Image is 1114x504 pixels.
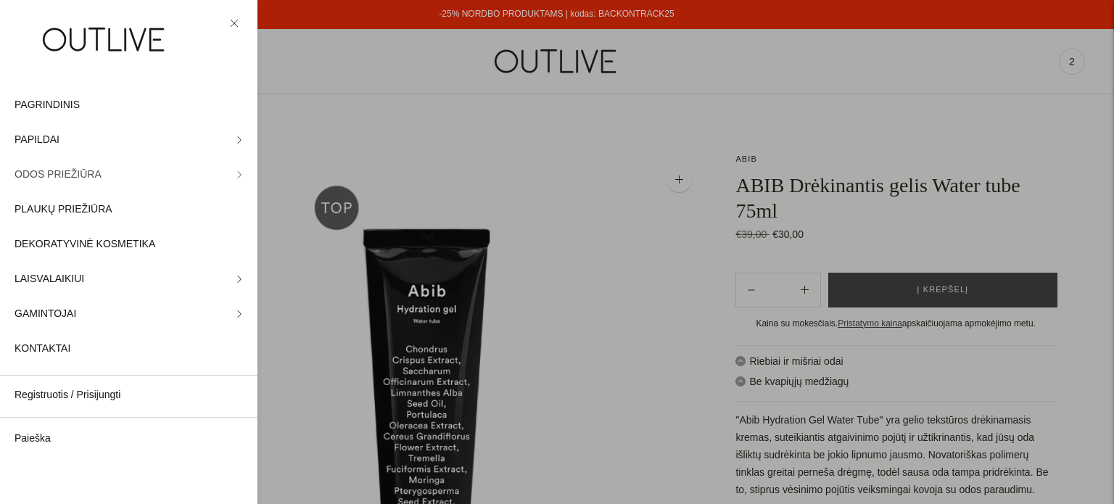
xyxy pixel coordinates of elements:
[15,201,112,218] span: PLAUKŲ PRIEŽIŪRA
[15,340,70,358] span: KONTAKTAI
[15,15,196,65] img: OUTLIVE
[15,270,84,288] span: LAISVALAIKIUI
[15,236,155,253] span: DEKORATYVINĖ KOSMETIKA
[15,96,80,114] span: PAGRINDINIS
[15,166,102,183] span: ODOS PRIEŽIŪRA
[15,131,59,149] span: PAPILDAI
[15,305,76,323] span: GAMINTOJAI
